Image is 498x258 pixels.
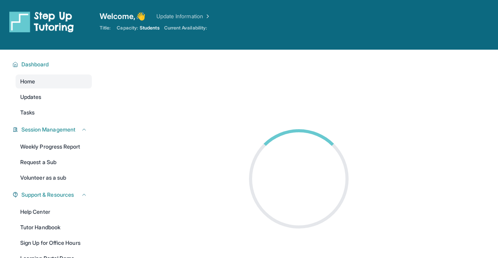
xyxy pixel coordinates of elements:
[18,126,87,133] button: Session Management
[16,140,92,154] a: Weekly Progress Report
[100,25,110,31] span: Title:
[117,25,138,31] span: Capacity:
[16,106,92,119] a: Tasks
[20,109,35,116] span: Tasks
[140,25,160,31] span: Students
[9,11,74,33] img: logo
[21,191,74,199] span: Support & Resources
[16,220,92,234] a: Tutor Handbook
[18,191,87,199] button: Support & Resources
[100,11,146,22] span: Welcome, 👋
[18,61,87,68] button: Dashboard
[16,205,92,219] a: Help Center
[20,93,42,101] span: Updates
[21,126,75,133] span: Session Management
[21,61,49,68] span: Dashboard
[16,90,92,104] a: Updates
[164,25,207,31] span: Current Availability:
[16,171,92,185] a: Volunteer as a sub
[156,12,211,20] a: Update Information
[203,12,211,20] img: Chevron Right
[16,155,92,169] a: Request a Sub
[16,236,92,250] a: Sign Up for Office Hours
[16,74,92,88] a: Home
[20,78,35,85] span: Home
